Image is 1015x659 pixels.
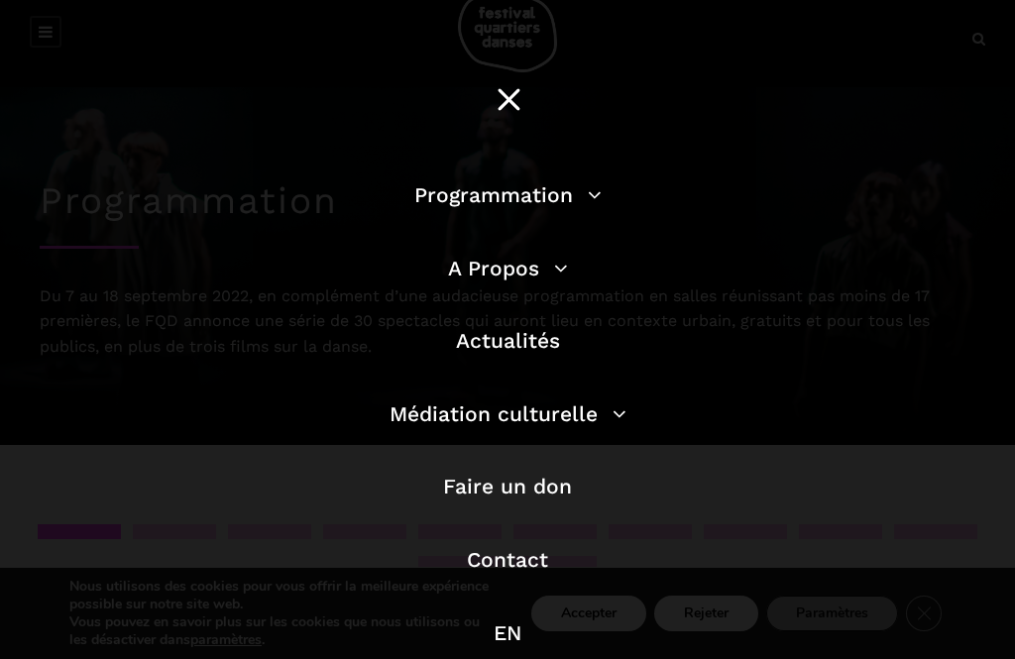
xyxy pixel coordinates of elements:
a: Contact [467,547,548,572]
a: EN [494,620,521,645]
a: Faire un don [443,474,572,498]
a: Médiation culturelle [390,401,626,426]
a: Actualités [456,328,560,353]
a: Programmation [414,182,602,207]
a: A Propos [448,256,568,280]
